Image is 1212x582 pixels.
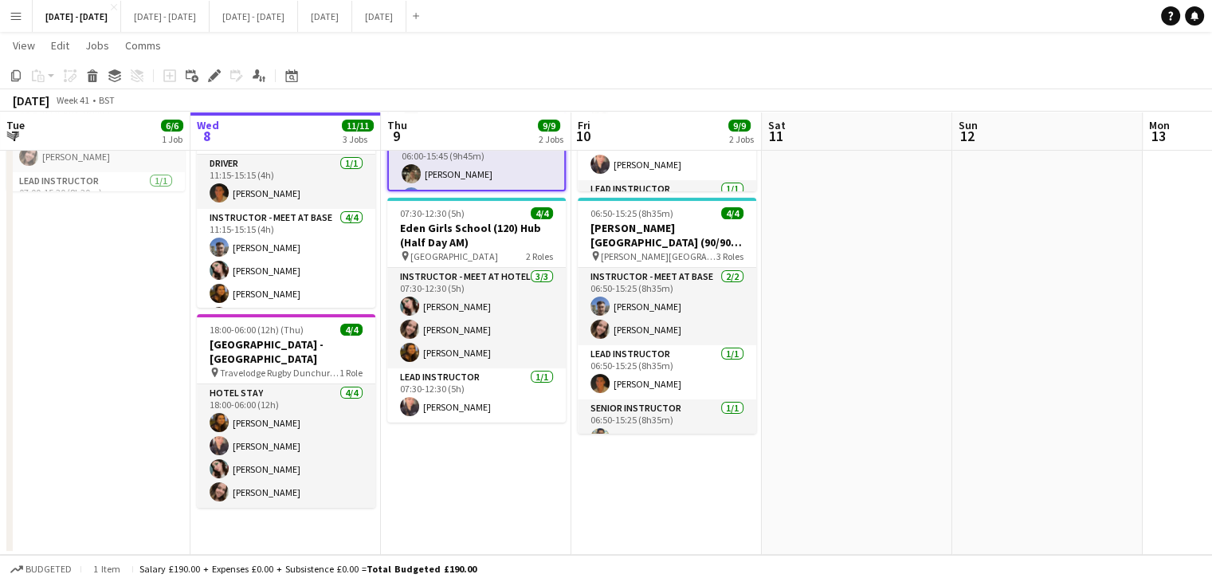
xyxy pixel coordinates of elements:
app-card-role: Instructor - Meet at Base4/411:15-15:15 (4h)[PERSON_NAME][PERSON_NAME][PERSON_NAME] [197,209,375,332]
app-card-role: Instructor - Meet at Hotel3/307:30-12:30 (5h)[PERSON_NAME][PERSON_NAME][PERSON_NAME] [387,268,566,368]
button: [DATE] - [DATE] [210,1,298,32]
span: 8 [194,127,219,145]
span: 9/9 [728,120,751,132]
div: [DATE] [13,92,49,108]
span: 07:30-12:30 (5h) [400,207,465,219]
span: Total Budgeted £190.00 [367,563,477,575]
span: Sat [768,118,786,132]
span: 12 [956,127,978,145]
app-job-card: 06:50-15:25 (8h35m)4/4[PERSON_NAME][GEOGRAPHIC_DATA] (90/90) Time Attack (Split Day) [PERSON_NAME... [578,198,756,434]
span: 10 [575,127,590,145]
span: Wed [197,118,219,132]
span: 06:50-15:25 (8h35m) [590,207,673,219]
span: [PERSON_NAME][GEOGRAPHIC_DATA] [601,250,716,262]
app-card-role: Driver1/111:15-15:15 (4h)[PERSON_NAME] [197,155,375,209]
span: 9 [385,127,407,145]
button: [DATE] [352,1,406,32]
span: Budgeted [25,564,72,575]
span: 7 [4,127,25,145]
span: Mon [1149,118,1170,132]
span: Travelodge Rugby Dunchurch [220,367,339,379]
div: 1 Job [162,133,182,145]
app-card-role: Senior Instructor1/106:50-15:25 (8h35m)[PERSON_NAME] [578,399,756,454]
app-card-role: Instructor - Meet at Base2/206:50-15:25 (8h35m)[PERSON_NAME][PERSON_NAME] [578,268,756,345]
a: Edit [45,35,76,56]
span: 1 item [88,563,126,575]
span: 13 [1147,127,1170,145]
span: 6/6 [161,120,183,132]
div: Salary £190.00 + Expenses £0.00 + Subsistence £0.00 = [139,563,477,575]
div: 3 Jobs [343,133,373,145]
span: View [13,38,35,53]
span: Tue [6,118,25,132]
span: [GEOGRAPHIC_DATA] [410,250,498,262]
app-card-role: Lead Instructor1/106:50-15:25 (8h35m)[PERSON_NAME] [578,345,756,399]
h3: [GEOGRAPHIC_DATA] - [GEOGRAPHIC_DATA] [197,337,375,366]
span: 11 [766,127,786,145]
app-card-role: Lead Instructor1/107:30-12:30 (5h)[PERSON_NAME] [387,368,566,423]
button: [DATE] - [DATE] [121,1,210,32]
div: BST [99,94,115,106]
span: 1 Role [339,367,363,379]
a: Comms [119,35,167,56]
app-job-card: In progress11:15-15:15 (4h)6/6[PERSON_NAME][GEOGRAPHIC_DATA] for Boys (170) Hub (Half Day PM) [PE... [197,72,375,308]
a: View [6,35,41,56]
span: Thu [387,118,407,132]
button: [DATE] [298,1,352,32]
app-job-card: 07:30-12:30 (5h)4/4Eden Girls School (120) Hub (Half Day AM) [GEOGRAPHIC_DATA]2 RolesInstructor -... [387,198,566,423]
span: 4/4 [721,207,743,219]
span: Week 41 [53,94,92,106]
span: Sun [959,118,978,132]
div: 2 Jobs [539,133,563,145]
h3: [PERSON_NAME][GEOGRAPHIC_DATA] (90/90) Time Attack (Split Day) [578,221,756,250]
app-card-role: Lead Instructor1/107:00-15:30 (8h30m) [6,172,185,226]
span: 11/11 [342,120,374,132]
button: Budgeted [8,560,74,578]
span: 4/4 [340,324,363,336]
span: Edit [51,38,69,53]
span: Comms [125,38,161,53]
app-card-role: Hotel Stay4/418:00-06:00 (12h)[PERSON_NAME][PERSON_NAME][PERSON_NAME][PERSON_NAME] [197,384,375,508]
span: 4/4 [531,207,553,219]
span: 9/9 [538,120,560,132]
span: Fri [578,118,590,132]
div: 2 Jobs [729,133,754,145]
span: 2 Roles [526,250,553,262]
span: 3 Roles [716,250,743,262]
a: Jobs [79,35,116,56]
button: [DATE] - [DATE] [33,1,121,32]
app-card-role: Instructor - Meet at Base2/206:00-15:45 (9h45m)[PERSON_NAME][PERSON_NAME] [389,136,564,213]
span: Jobs [85,38,109,53]
h3: Eden Girls School (120) Hub (Half Day AM) [387,221,566,250]
app-card-role: Lead Instructor1/1 [578,180,756,234]
span: 18:00-06:00 (12h) (Thu) [210,324,304,336]
app-job-card: 18:00-06:00 (12h) (Thu)4/4[GEOGRAPHIC_DATA] - [GEOGRAPHIC_DATA] Travelodge Rugby Dunchurch1 RoleH... [197,314,375,508]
